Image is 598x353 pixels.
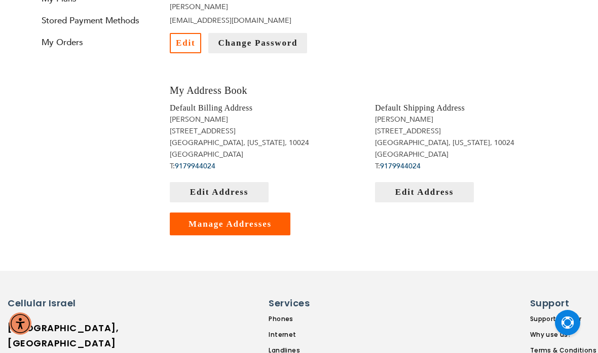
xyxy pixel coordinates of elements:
li: [EMAIL_ADDRESS][DOMAIN_NAME] [170,16,360,25]
h6: Support [530,297,590,310]
h6: [GEOGRAPHIC_DATA], [GEOGRAPHIC_DATA] [8,321,94,351]
a: 9179944024 [175,161,215,171]
a: Edit Address [375,182,474,202]
span: Edit Address [395,187,454,197]
h6: Cellular Israel [8,297,94,310]
a: Stored Payment Methods [33,15,155,26]
a: Internet [269,330,361,339]
div: Accessibility Menu [9,312,31,335]
address: [PERSON_NAME] [STREET_ADDRESS] [GEOGRAPHIC_DATA], [US_STATE], 10024 [GEOGRAPHIC_DATA] T: [170,114,360,172]
h4: Default Shipping Address [375,102,565,114]
span: Manage Addresses [189,219,272,229]
address: [PERSON_NAME] [STREET_ADDRESS] [GEOGRAPHIC_DATA], [US_STATE], 10024 [GEOGRAPHIC_DATA] T: [375,114,565,172]
a: Change Password [208,33,307,53]
h4: Default Billing Address [170,102,360,114]
li: [PERSON_NAME] [170,2,360,12]
a: Edit [170,33,201,53]
span: Edit Address [190,187,248,197]
a: Manage Addresses [170,213,290,235]
a: Why use us? [530,330,596,339]
h6: Services [269,297,355,310]
a: 9179944024 [380,161,421,171]
span: My Address Book [170,85,247,96]
a: Support Center [530,314,596,324]
a: My Orders [33,37,155,48]
span: Edit [176,38,195,48]
a: Edit Address [170,182,269,202]
a: Phones [269,314,361,324]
